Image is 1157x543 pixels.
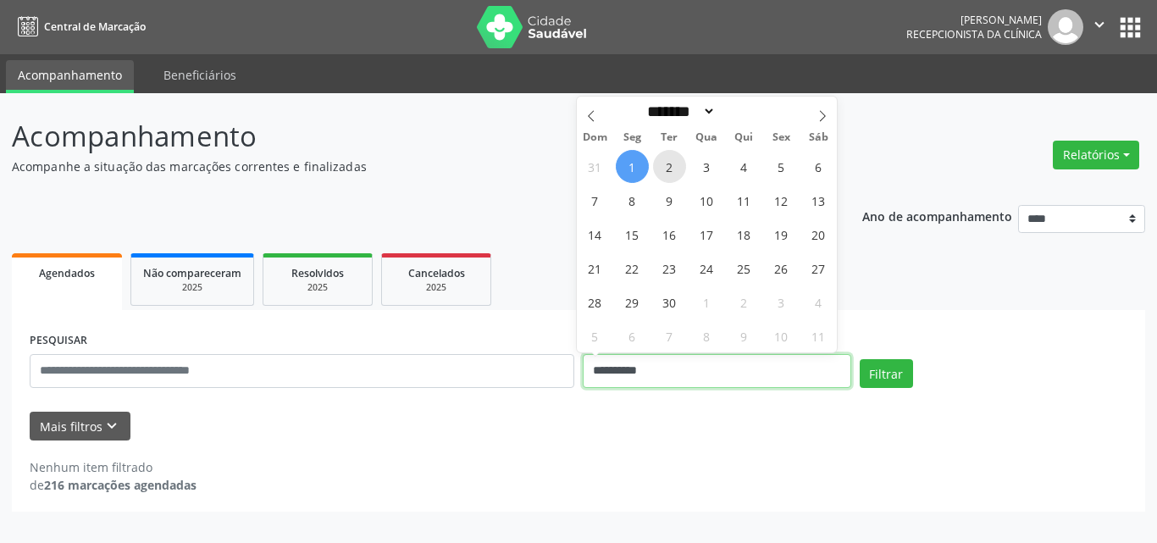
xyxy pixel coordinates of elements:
button:  [1083,9,1115,45]
div: 2025 [275,281,360,294]
span: Outubro 5, 2025 [578,319,612,352]
span: Setembro 6, 2025 [802,150,835,183]
span: Qui [725,132,762,143]
div: [PERSON_NAME] [906,13,1042,27]
span: Setembro 19, 2025 [765,218,798,251]
span: Setembro 26, 2025 [765,252,798,285]
div: 2025 [143,281,241,294]
span: Outubro 1, 2025 [690,285,723,319]
span: Ter [650,132,688,143]
p: Acompanhamento [12,115,805,158]
p: Ano de acompanhamento [862,205,1012,226]
span: Setembro 22, 2025 [616,252,649,285]
button: apps [1115,13,1145,42]
p: Acompanhe a situação das marcações correntes e finalizadas [12,158,805,175]
button: Mais filtroskeyboard_arrow_down [30,412,130,441]
button: Relatórios [1053,141,1139,169]
a: Central de Marcação [12,13,146,41]
span: Setembro 7, 2025 [578,184,612,217]
span: Setembro 13, 2025 [802,184,835,217]
div: Nenhum item filtrado [30,458,197,476]
span: Não compareceram [143,266,241,280]
span: Outubro 6, 2025 [616,319,649,352]
span: Setembro 20, 2025 [802,218,835,251]
span: Setembro 4, 2025 [728,150,761,183]
a: Beneficiários [152,60,248,90]
select: Month [642,103,717,120]
div: 2025 [394,281,479,294]
span: Seg [613,132,650,143]
span: Outubro 9, 2025 [728,319,761,352]
span: Sáb [800,132,837,143]
span: Agosto 31, 2025 [578,150,612,183]
button: Filtrar [860,359,913,388]
label: PESQUISAR [30,328,87,354]
strong: 216 marcações agendadas [44,477,197,493]
span: Setembro 12, 2025 [765,184,798,217]
span: Setembro 27, 2025 [802,252,835,285]
span: Outubro 11, 2025 [802,319,835,352]
span: Setembro 23, 2025 [653,252,686,285]
span: Setembro 28, 2025 [578,285,612,319]
input: Year [716,103,772,120]
span: Setembro 16, 2025 [653,218,686,251]
i: keyboard_arrow_down [102,417,121,435]
span: Setembro 5, 2025 [765,150,798,183]
span: Sex [762,132,800,143]
span: Setembro 17, 2025 [690,218,723,251]
span: Setembro 9, 2025 [653,184,686,217]
a: Acompanhamento [6,60,134,93]
span: Cancelados [408,266,465,280]
span: Setembro 21, 2025 [578,252,612,285]
span: Setembro 10, 2025 [690,184,723,217]
span: Outubro 4, 2025 [802,285,835,319]
span: Setembro 29, 2025 [616,285,649,319]
span: Outubro 2, 2025 [728,285,761,319]
span: Setembro 14, 2025 [578,218,612,251]
span: Setembro 18, 2025 [728,218,761,251]
span: Outubro 8, 2025 [690,319,723,352]
span: Setembro 1, 2025 [616,150,649,183]
span: Recepcionista da clínica [906,27,1042,42]
span: Agendados [39,266,95,280]
i:  [1090,15,1109,34]
span: Outubro 7, 2025 [653,319,686,352]
span: Resolvidos [291,266,344,280]
span: Setembro 3, 2025 [690,150,723,183]
span: Qua [688,132,725,143]
span: Setembro 25, 2025 [728,252,761,285]
span: Outubro 10, 2025 [765,319,798,352]
span: Setembro 24, 2025 [690,252,723,285]
span: Setembro 8, 2025 [616,184,649,217]
span: Setembro 15, 2025 [616,218,649,251]
span: Setembro 30, 2025 [653,285,686,319]
span: Central de Marcação [44,19,146,34]
div: de [30,476,197,494]
span: Outubro 3, 2025 [765,285,798,319]
span: Setembro 11, 2025 [728,184,761,217]
img: img [1048,9,1083,45]
span: Setembro 2, 2025 [653,150,686,183]
span: Dom [577,132,614,143]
